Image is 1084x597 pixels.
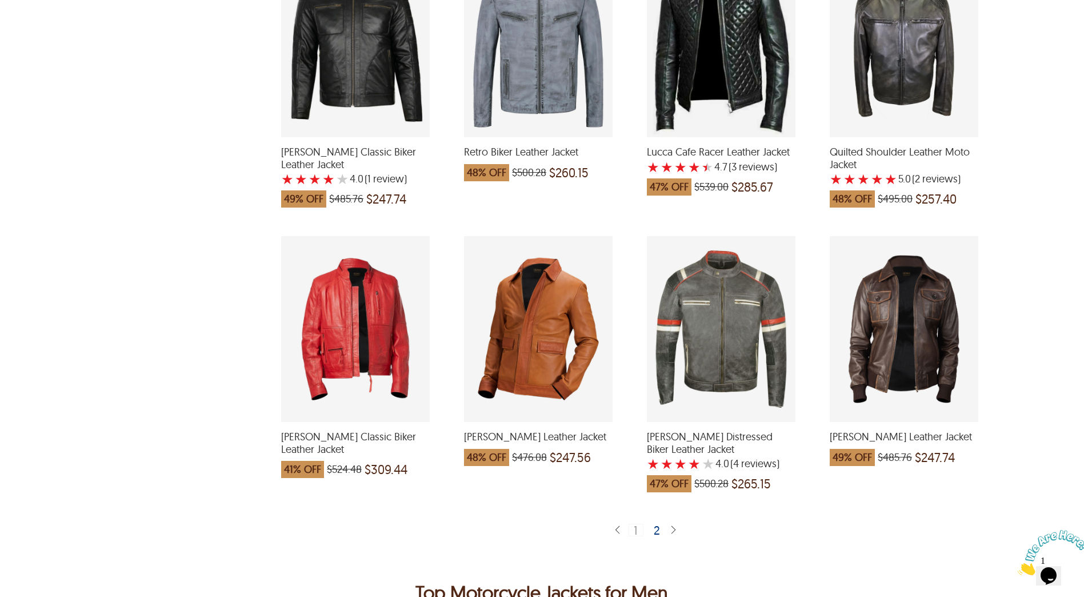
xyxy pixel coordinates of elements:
[322,173,335,185] label: 4 rating
[327,464,362,475] span: $524.48
[730,458,779,469] span: )
[830,190,875,208] span: 48% OFF
[830,449,875,466] span: 49% OFF
[549,167,589,178] span: $260.15
[5,5,75,50] img: Chat attention grabber
[281,130,430,213] a: Anthony Classic Biker Leather Jacket with a 4 Star Rating 1 Product Review which was at a price o...
[464,130,613,187] a: Retro Biker Leather Jacket which was at a price of $500.28, now after discount the price is
[365,173,407,185] span: )
[702,458,714,469] label: 5 rating
[649,524,666,536] div: 2
[512,167,546,178] span: $500.28
[309,173,321,185] label: 3 rating
[871,173,883,185] label: 4 rating
[661,161,673,173] label: 2 rating
[366,193,406,205] span: $247.74
[878,452,912,463] span: $485.76
[830,146,978,170] span: Quilted Shoulder Leather Moto Jacket
[464,164,509,181] span: 48% OFF
[714,161,727,173] label: 4.7
[464,431,613,443] span: Luke Biker Leather Jacket
[920,173,958,185] span: reviews
[915,452,955,463] span: $247.74
[898,173,911,185] label: 5.0
[281,431,430,455] span: Mike Classic Biker Leather Jacket
[281,146,430,170] span: Anthony Classic Biker Leather Jacket
[715,458,729,469] label: 4.0
[885,173,897,185] label: 5 rating
[912,173,961,185] span: )
[669,525,678,536] img: sprite-icon
[350,173,363,185] label: 4.0
[737,161,774,173] span: reviews
[336,173,349,185] label: 5 rating
[729,161,777,173] span: )
[702,161,713,173] label: 5 rating
[647,431,795,455] span: Enzo Distressed Biker Leather Jacket
[365,173,371,185] span: (1
[729,161,737,173] span: (3
[329,193,363,205] span: $485.76
[295,173,307,185] label: 2 rating
[647,161,659,173] label: 1 rating
[674,161,687,173] label: 3 rating
[281,190,326,208] span: 49% OFF
[857,173,870,185] label: 3 rating
[694,181,729,193] span: $539.00
[688,161,701,173] label: 4 rating
[674,458,687,469] label: 3 rating
[830,130,978,213] a: Quilted Shoulder Leather Moto Jacket with a 5 Star Rating 2 Product Review which was at a price o...
[647,178,691,196] span: 47% OFF
[550,452,591,463] span: $247.56
[647,458,659,469] label: 1 rating
[647,475,691,492] span: 47% OFF
[464,415,613,472] a: Luke Biker Leather Jacket which was at a price of $476.08, now after discount the price is
[843,173,856,185] label: 2 rating
[915,193,957,205] span: $257.40
[281,415,430,484] a: Mike Classic Biker Leather Jacket which was at a price of $524.48, now after discount the price is
[694,478,729,489] span: $500.28
[830,173,842,185] label: 1 rating
[878,193,913,205] span: $495.00
[371,173,404,185] span: review
[731,478,771,489] span: $265.15
[281,173,294,185] label: 1 rating
[830,415,978,472] a: Luis Bomber Leather Jacket which was at a price of $485.76, now after discount the price is
[661,458,673,469] label: 2 rating
[464,146,613,158] span: Retro Biker Leather Jacket
[629,524,643,536] div: 1
[912,173,920,185] span: (2
[730,458,739,469] span: (4
[365,464,407,475] span: $309.44
[647,415,795,498] a: Enzo Distressed Biker Leather Jacket with a 4 Star Rating 4 Product Review which was at a price o...
[731,181,773,193] span: $285.67
[512,452,547,463] span: $476.08
[613,525,622,536] img: sprite-icon
[1013,526,1084,580] iframe: chat widget
[688,458,701,469] label: 4 rating
[281,461,324,478] span: 41% OFF
[739,458,777,469] span: reviews
[830,431,978,443] span: Luis Bomber Leather Jacket
[647,146,795,158] span: Lucca Cafe Racer Leather Jacket
[647,130,795,201] a: Lucca Cafe Racer Leather Jacket with a 4.666666666666667 Star Rating 3 Product Review which was a...
[464,449,509,466] span: 48% OFF
[5,5,9,14] span: 1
